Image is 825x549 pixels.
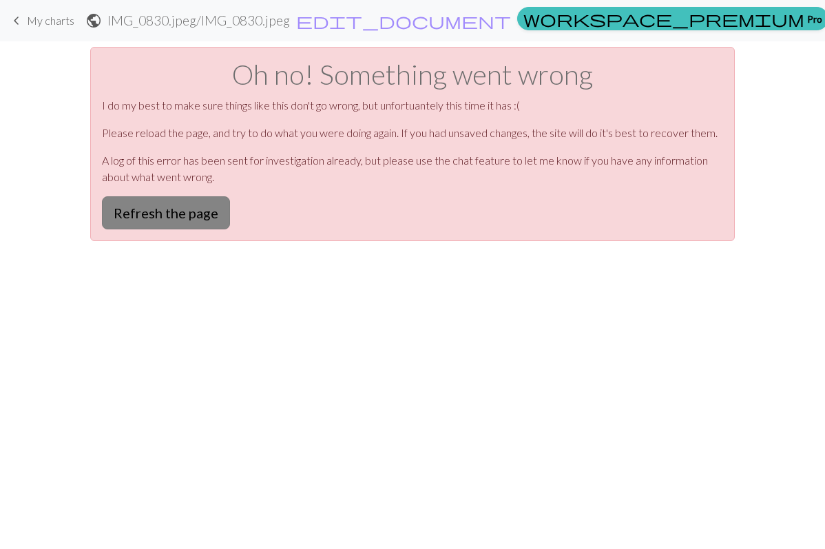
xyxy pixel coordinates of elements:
[107,12,290,28] h2: IMG_0830.jpeg / IMG_0830.jpeg
[296,11,511,30] span: edit_document
[102,152,723,185] p: A log of this error has been sent for investigation already, but please use the chat feature to l...
[102,97,723,114] p: I do my best to make sure things like this don't go wrong, but unfortuantely this time it has :(
[102,196,230,229] button: Refresh the page
[8,11,25,30] span: keyboard_arrow_left
[27,14,74,27] span: My charts
[102,125,723,141] p: Please reload the page, and try to do what you were doing again. If you had unsaved changes, the ...
[8,9,74,32] a: My charts
[102,59,723,92] h1: Oh no! Something went wrong
[85,11,102,30] span: public
[523,9,804,28] span: workspace_premium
